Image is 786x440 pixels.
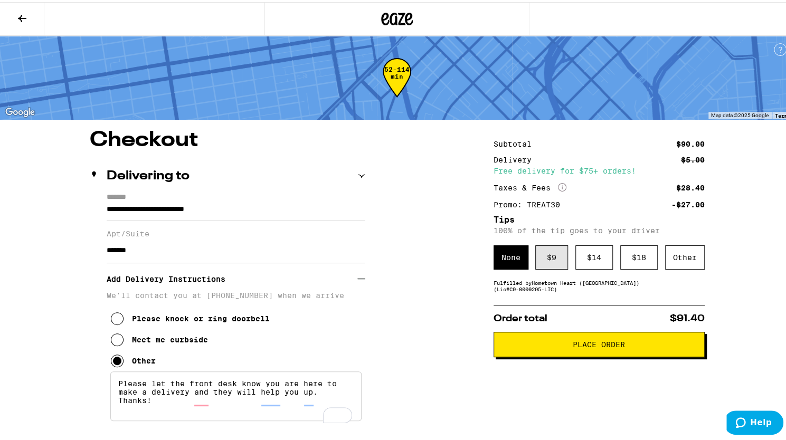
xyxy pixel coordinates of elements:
[494,199,567,206] div: Promo: TREAT30
[575,243,613,267] div: $ 14
[107,168,190,180] h2: Delivering to
[3,103,37,117] img: Google
[3,103,37,117] a: Open this area in Google Maps (opens a new window)
[90,128,365,149] h1: Checkout
[132,312,270,321] div: Please knock or ring doorbell
[110,369,362,419] textarea: To enrich screen reader interactions, please activate Accessibility in Grammarly extension settings
[107,265,357,289] h3: Add Delivery Instructions
[573,339,625,346] span: Place Order
[494,278,705,290] div: Fulfilled by Hometown Heart ([GEOGRAPHIC_DATA]) (Lic# C9-0000295-LIC )
[665,243,705,267] div: Other
[132,333,208,342] div: Meet me curbside
[494,214,705,222] h5: Tips
[494,154,539,161] div: Delivery
[132,355,156,363] div: Other
[494,243,528,267] div: None
[494,312,547,321] span: Order total
[107,289,365,298] p: We'll contact you at [PHONE_NUMBER] when we arrive
[535,243,568,267] div: $ 9
[111,306,270,327] button: Please knock or ring doorbell
[494,165,705,173] div: Free delivery for $75+ orders!
[494,138,539,146] div: Subtotal
[494,181,566,190] div: Taxes & Fees
[111,348,156,369] button: Other
[681,154,705,161] div: $5.00
[711,110,769,116] span: Map data ©2025 Google
[676,182,705,189] div: $28.40
[494,330,705,355] button: Place Order
[107,227,365,236] label: Apt/Suite
[111,327,208,348] button: Meet me curbside
[671,199,705,206] div: -$27.00
[726,408,783,435] iframe: Opens a widget where you can find more information
[494,224,705,233] p: 100% of the tip goes to your driver
[620,243,658,267] div: $ 18
[670,312,705,321] span: $91.40
[676,138,705,146] div: $90.00
[383,64,411,103] div: 52-114 min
